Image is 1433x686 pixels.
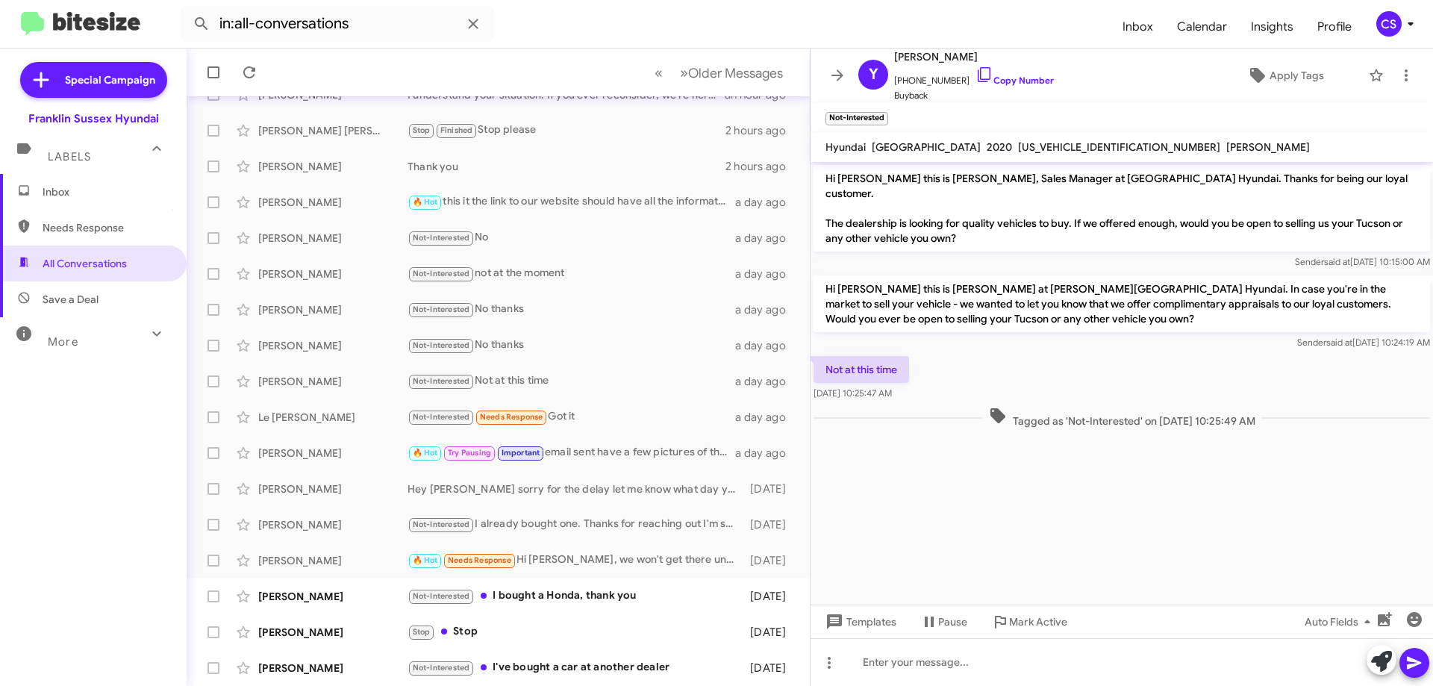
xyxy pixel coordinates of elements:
div: a day ago [735,266,798,281]
div: [PERSON_NAME] [258,338,408,353]
div: [PERSON_NAME] [258,302,408,317]
span: [DATE] 10:25:47 AM [814,387,892,399]
div: I bought a Honda, thank you [408,587,743,605]
span: Stop [413,627,431,637]
span: Templates [822,608,896,635]
a: Inbox [1111,5,1165,49]
div: a day ago [735,231,798,246]
div: [PERSON_NAME] [258,661,408,676]
span: Sender [DATE] 10:24:19 AM [1297,337,1430,348]
div: CS [1376,11,1402,37]
span: » [680,63,688,82]
div: [DATE] [743,517,798,532]
span: Tagged as 'Not-Interested' on [DATE] 10:25:49 AM [983,407,1261,428]
div: No [408,229,735,246]
span: Not-Interested [413,376,470,386]
span: [GEOGRAPHIC_DATA] [872,140,981,154]
div: 2 hours ago [725,123,798,138]
span: [PHONE_NUMBER] [894,66,1054,88]
span: More [48,335,78,349]
p: Hi [PERSON_NAME] this is [PERSON_NAME] at [PERSON_NAME][GEOGRAPHIC_DATA] Hyundai. In case you're ... [814,275,1430,332]
div: [DATE] [743,481,798,496]
div: [PERSON_NAME] [258,481,408,496]
input: Search [181,6,494,42]
span: Finished [440,125,473,135]
span: said at [1324,256,1350,267]
div: not at the moment [408,265,735,282]
span: Auto Fields [1305,608,1376,635]
span: Not-Interested [413,269,470,278]
span: All Conversations [43,256,127,271]
span: Not-Interested [413,305,470,314]
div: No thanks [408,301,735,318]
nav: Page navigation example [646,57,792,88]
div: [PERSON_NAME] [258,195,408,210]
span: Inbox [43,184,169,199]
span: Labels [48,150,91,163]
div: No thanks [408,337,735,354]
div: a day ago [735,302,798,317]
div: Thank you [408,159,725,174]
div: a day ago [735,374,798,389]
a: Insights [1239,5,1305,49]
button: Auto Fields [1293,608,1388,635]
span: « [655,63,663,82]
a: Special Campaign [20,62,167,98]
span: said at [1326,337,1352,348]
button: Next [671,57,792,88]
span: [PERSON_NAME] [894,48,1054,66]
div: this it the link to our website should have all the information in it. If there is specific infor... [408,193,735,211]
span: [US_VEHICLE_IDENTIFICATION_NUMBER] [1018,140,1220,154]
div: a day ago [735,338,798,353]
div: I already bought one. Thanks for reaching out I'm set. [408,516,743,533]
div: a day ago [735,446,798,461]
div: [PERSON_NAME] [PERSON_NAME] [258,123,408,138]
button: Templates [811,608,908,635]
div: [PERSON_NAME] [258,553,408,568]
a: Calendar [1165,5,1239,49]
span: 🔥 Hot [413,197,438,207]
span: Not-Interested [413,663,470,673]
span: Mark Active [1009,608,1067,635]
span: Sender [DATE] 10:15:00 AM [1295,256,1430,267]
span: Not-Interested [413,412,470,422]
span: Pause [938,608,967,635]
span: Buyback [894,88,1054,103]
div: [PERSON_NAME] [258,517,408,532]
span: Apply Tags [1270,62,1324,89]
div: [PERSON_NAME] [258,231,408,246]
div: a day ago [735,410,798,425]
span: Not-Interested [413,520,470,529]
a: Profile [1305,5,1364,49]
span: Needs Response [480,412,543,422]
div: email sent have a few pictures of the tucson plus the back and Styrofoam tray being removed. also... [408,444,735,461]
div: Not at this time [408,372,735,390]
button: Apply Tags [1208,62,1361,89]
div: Hi [PERSON_NAME], we won't get there until 2:30 just to give you a heads up [408,552,743,569]
div: [DATE] [743,553,798,568]
span: Stop [413,125,431,135]
div: [PERSON_NAME] [258,589,408,604]
div: Hey [PERSON_NAME] sorry for the delay let me know what day you can make it in so we can go over o... [408,481,743,496]
span: Special Campaign [65,72,155,87]
div: [DATE] [743,661,798,676]
div: a day ago [735,195,798,210]
div: [PERSON_NAME] [258,266,408,281]
div: Le [PERSON_NAME] [258,410,408,425]
span: 🔥 Hot [413,448,438,458]
a: Copy Number [975,75,1054,86]
button: Pause [908,608,979,635]
span: Hyundai [825,140,866,154]
span: 🔥 Hot [413,555,438,565]
span: Needs Response [448,555,511,565]
button: Previous [646,57,672,88]
span: Save a Deal [43,292,99,307]
small: Not-Interested [825,112,888,125]
span: Important [502,448,540,458]
span: 2020 [987,140,1012,154]
span: Try Pausing [448,448,491,458]
p: Not at this time [814,356,909,383]
div: [DATE] [743,589,798,604]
